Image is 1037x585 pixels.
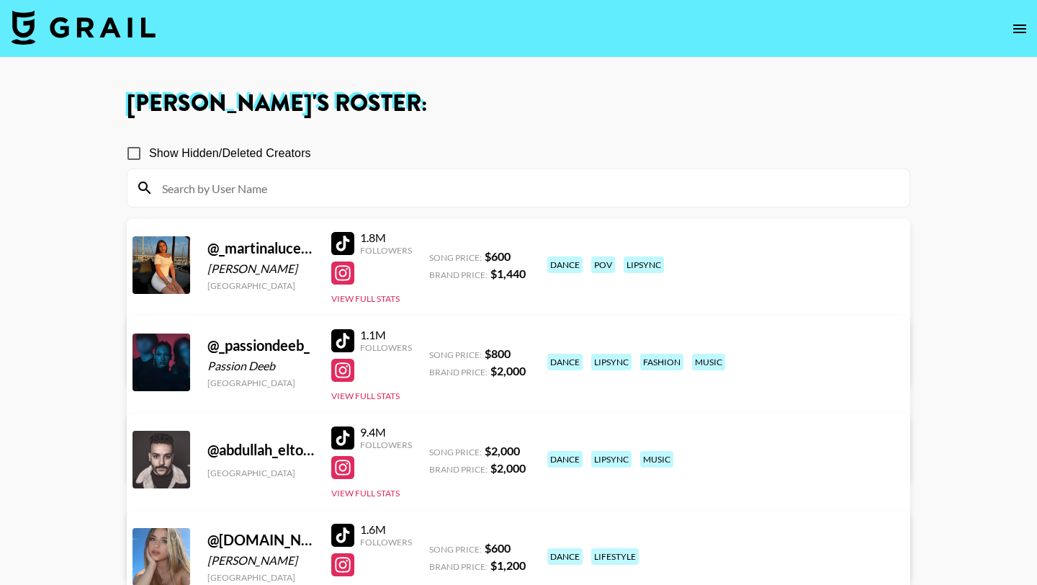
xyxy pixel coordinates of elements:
div: music [692,354,725,370]
button: View Full Stats [331,390,400,401]
span: Song Price: [429,349,482,360]
div: pov [591,256,615,273]
div: Followers [360,342,412,353]
div: music [640,451,673,468]
span: Song Price: [429,252,482,263]
div: 1.6M [360,522,412,537]
strong: $ 1,200 [490,558,526,572]
img: Grail Talent [12,10,156,45]
strong: $ 600 [485,249,511,263]
div: 9.4M [360,425,412,439]
div: [GEOGRAPHIC_DATA] [207,572,314,583]
div: lipsync [591,451,632,468]
span: Brand Price: [429,269,488,280]
strong: $ 800 [485,347,511,360]
h1: [PERSON_NAME] 's Roster: [127,92,910,115]
div: fashion [640,354,683,370]
div: Followers [360,537,412,548]
button: View Full Stats [331,488,400,499]
div: Passion Deeb [207,359,314,373]
div: lipsync [624,256,664,273]
span: Song Price: [429,544,482,555]
strong: $ 1,440 [490,267,526,280]
div: [PERSON_NAME] [207,262,314,276]
strong: $ 600 [485,541,511,555]
div: [GEOGRAPHIC_DATA] [207,280,314,291]
strong: $ 2,000 [485,444,520,457]
div: Followers [360,439,412,450]
strong: $ 2,000 [490,461,526,475]
span: Brand Price: [429,367,488,378]
div: dance [547,548,583,565]
div: lifestyle [591,548,639,565]
strong: $ 2,000 [490,364,526,378]
div: @ abdullah_eltourky [207,441,314,459]
span: Show Hidden/Deleted Creators [149,145,311,162]
div: dance [547,451,583,468]
div: @ _passiondeeb_ [207,336,314,354]
div: @ _martinalucena [207,239,314,257]
div: [GEOGRAPHIC_DATA] [207,378,314,388]
div: [PERSON_NAME] [207,553,314,568]
div: lipsync [591,354,632,370]
div: @ [DOMAIN_NAME] [207,531,314,549]
div: 1.8M [360,231,412,245]
div: dance [547,354,583,370]
span: Brand Price: [429,561,488,572]
span: Brand Price: [429,464,488,475]
div: 1.1M [360,328,412,342]
button: open drawer [1005,14,1034,43]
div: dance [547,256,583,273]
div: Followers [360,245,412,256]
button: View Full Stats [331,293,400,304]
div: [GEOGRAPHIC_DATA] [207,468,314,478]
input: Search by User Name [153,177,901,200]
span: Song Price: [429,447,482,457]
